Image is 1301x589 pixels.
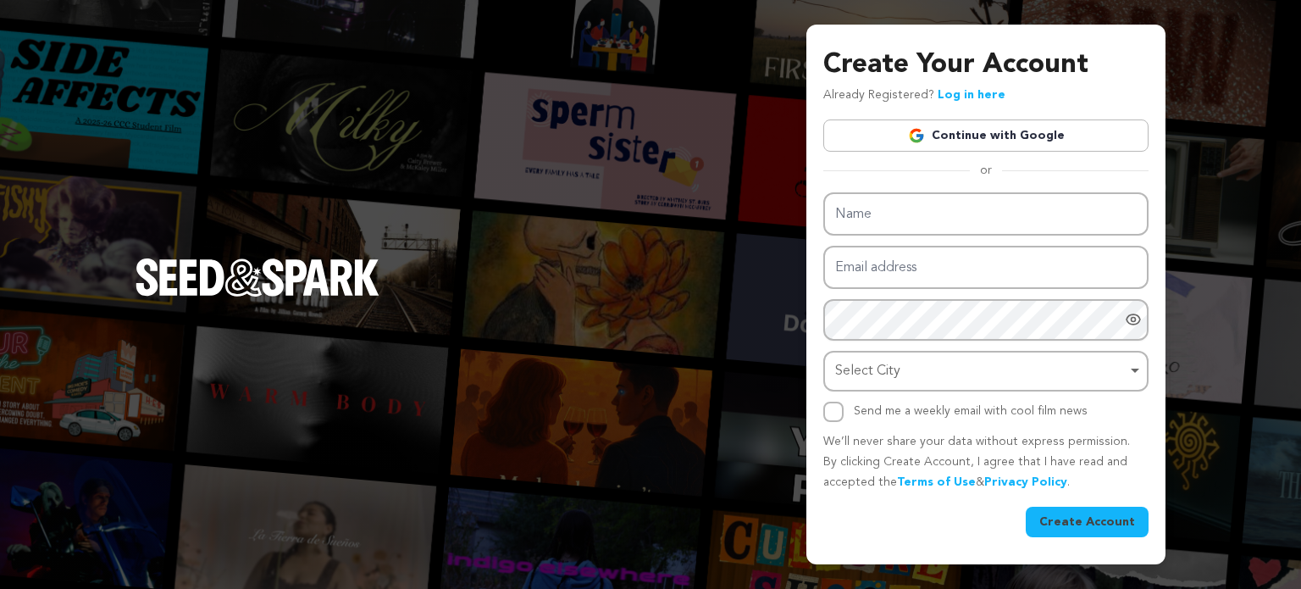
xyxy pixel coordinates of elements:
span: or [970,162,1002,179]
img: Google logo [908,127,925,144]
p: We’ll never share your data without express permission. By clicking Create Account, I agree that ... [823,432,1149,492]
a: Seed&Spark Homepage [136,258,379,330]
img: Seed&Spark Logo [136,258,379,296]
input: Email address [823,246,1149,289]
label: Send me a weekly email with cool film news [854,405,1088,417]
a: Show password as plain text. Warning: this will display your password on the screen. [1125,311,1142,328]
button: Create Account [1026,507,1149,537]
a: Privacy Policy [984,476,1067,488]
a: Continue with Google [823,119,1149,152]
input: Name [823,192,1149,236]
h3: Create Your Account [823,45,1149,86]
div: Select City [835,359,1127,384]
a: Terms of Use [897,476,976,488]
p: Already Registered? [823,86,1005,106]
a: Log in here [938,89,1005,101]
